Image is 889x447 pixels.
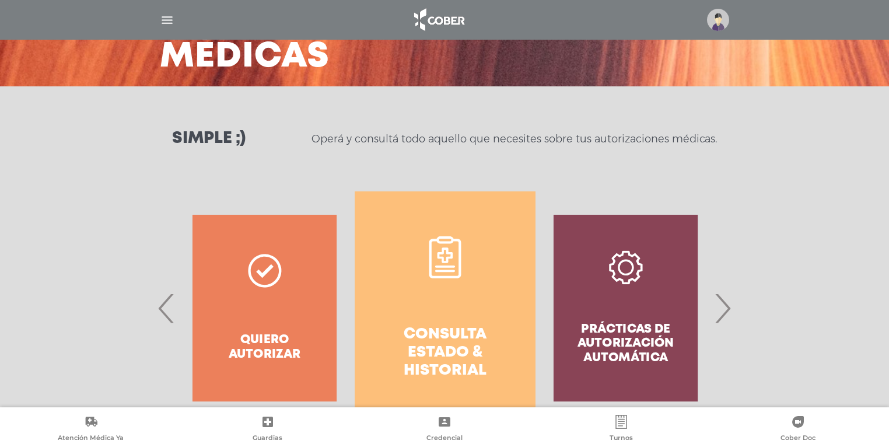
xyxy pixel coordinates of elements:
img: Cober_menu-lines-white.svg [160,13,174,27]
span: Previous [155,277,178,340]
a: Turnos [533,415,710,445]
span: Atención Médica Ya [58,434,124,444]
a: Credencial [356,415,533,445]
span: Credencial [426,434,463,444]
span: Cober Doc [780,434,815,444]
img: profile-placeholder.svg [707,9,729,31]
p: Operá y consultá todo aquello que necesites sobre tus autorizaciones médicas. [311,132,717,146]
span: Guardias [253,434,282,444]
h3: Autorizaciones médicas [160,12,488,72]
a: Atención Médica Ya [2,415,179,445]
img: logo_cober_home-white.png [408,6,469,34]
h4: Consulta estado & historial [376,326,514,380]
span: Turnos [610,434,633,444]
span: Next [711,277,734,340]
a: Cober Doc [710,415,887,445]
h3: Simple ;) [172,131,246,147]
a: Consulta estado & historial [355,191,535,425]
a: Guardias [179,415,356,445]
